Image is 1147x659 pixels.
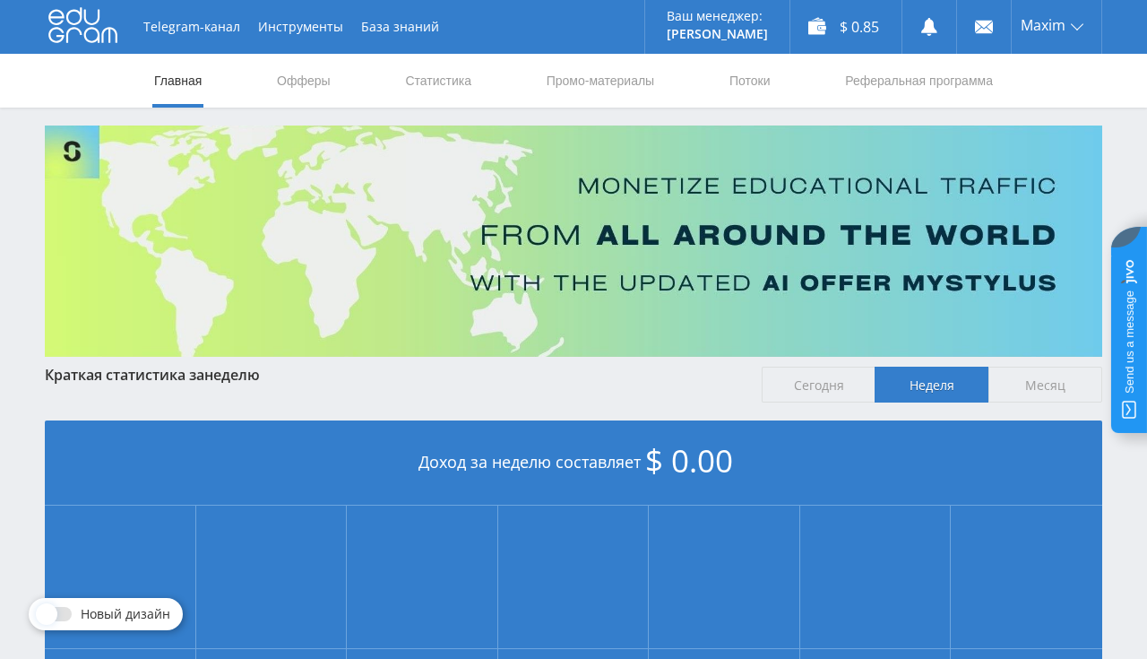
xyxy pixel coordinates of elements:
[152,54,203,108] a: Главная
[45,367,744,383] div: Краткая статистика за
[645,439,733,481] span: $ 0.00
[667,9,768,23] p: Ваш менеджер:
[45,421,1102,506] div: Доход за неделю составляет
[843,54,995,108] a: Реферальная программа
[1021,18,1065,32] span: Maxim
[875,367,988,403] span: Неделя
[988,367,1102,403] span: Месяц
[728,54,772,108] a: Потоки
[762,367,875,403] span: Сегодня
[545,54,656,108] a: Промо-материалы
[45,126,1102,357] img: Banner
[275,54,332,108] a: Офферы
[667,27,768,41] p: [PERSON_NAME]
[403,54,473,108] a: Статистика
[81,607,170,621] span: Новый дизайн
[204,365,260,385] span: неделю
